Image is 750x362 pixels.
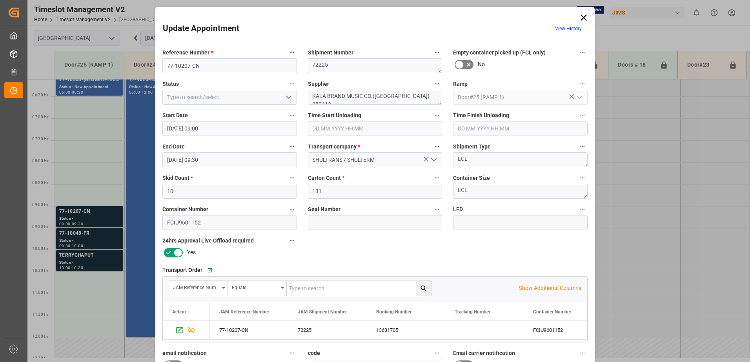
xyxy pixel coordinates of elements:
input: DD.MM.YYYY HH:MM [162,152,297,167]
span: JAM Reference Number [219,309,269,315]
button: 24hrs Approval Live Offload required [287,235,297,246]
div: Equals [232,282,278,291]
span: Status [162,80,179,88]
span: JAM Shipment Number [298,309,347,315]
span: Shipment Number [308,49,353,57]
span: Supplier [308,80,329,88]
textarea: LCL [453,184,588,199]
button: email notification [287,348,297,358]
button: End Date [287,141,297,152]
span: Tracking Number [455,309,490,315]
button: Transport company * [432,141,442,152]
button: Time Finish Unloading [577,110,588,120]
span: Yes [187,248,196,257]
span: Container Number [533,309,571,315]
span: Email carrier notification [453,349,515,357]
span: Seal Number [308,205,340,214]
span: Empty container picked up (FCL only) [453,49,546,57]
button: open menu [282,91,294,103]
a: View History [555,26,582,31]
input: DD.MM.YYYY HH:MM [162,121,297,136]
span: code [308,349,320,357]
button: open menu [573,91,584,103]
button: Carton Count * [432,173,442,183]
input: DD.MM.YYYY HH:MM [453,121,588,136]
input: Type to search [287,281,431,296]
input: DD.MM.YYYY HH:MM [308,121,442,136]
button: Supplier [432,79,442,89]
span: Shipment Type [453,143,491,151]
div: Action [172,309,186,315]
button: Reference Number * [287,47,297,58]
button: Shipment Type [577,141,588,152]
h2: Update Appointment [163,22,239,35]
button: Start Date [287,110,297,120]
span: No [478,60,485,69]
button: search button [416,281,431,296]
p: Show Additional Columns [519,284,581,292]
div: JAM Reference Number [173,282,219,291]
input: Type to search/select [162,90,297,105]
button: Status [287,79,297,89]
button: Shipment Number [432,47,442,58]
span: Skid Count [162,174,193,182]
span: Container Number [162,205,208,214]
textarea: 72225 [308,58,442,73]
span: Container Size [453,174,490,182]
span: Ramp [453,80,468,88]
button: open menu [169,281,228,296]
button: Container Size [577,173,588,183]
button: Seal Number [432,204,442,214]
span: 24hrs Approval Live Offload required [162,237,254,245]
span: LFD [453,205,463,214]
span: Carton Count [308,174,344,182]
textarea: LCL [453,152,588,167]
button: LFD [577,204,588,214]
button: Container Number [287,204,297,214]
button: code [432,348,442,358]
button: Ramp [577,79,588,89]
span: Reference Number [162,49,213,57]
div: Press SPACE to select this row. [163,321,210,340]
div: 72225 [288,321,367,339]
div: FCIU9601152 [524,321,602,339]
button: open menu [428,154,439,166]
button: Email carrier notification [577,348,588,358]
button: Time Start Unloading [432,110,442,120]
span: End Date [162,143,185,151]
span: Transport Order [162,266,202,274]
span: Start Date [162,111,188,119]
div: 77-10207-CN [210,321,288,339]
textarea: KALA BRAND MUSIC CO.([GEOGRAPHIC_DATA]) 280413 [308,90,442,105]
div: 13631705 [367,321,445,339]
span: email notification [162,349,207,357]
span: Time Finish Unloading [453,111,509,119]
span: Booking Number [376,309,411,315]
span: Transport company [308,143,360,151]
button: Empty container picked up (FCL only) [577,47,588,58]
span: Time Start Unloading [308,111,361,119]
button: Skid Count * [287,173,297,183]
input: Type to search/select [453,90,588,105]
button: open menu [228,281,287,296]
